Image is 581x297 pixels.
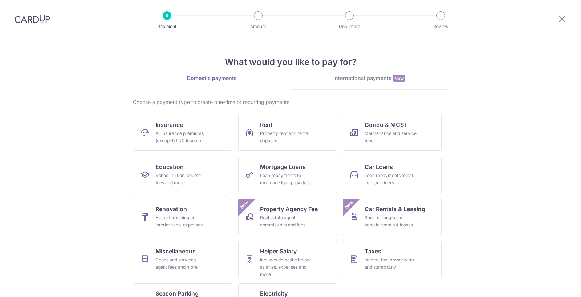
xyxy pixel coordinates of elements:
[365,172,417,186] div: Loan repayments to car loan providers
[155,172,208,186] div: School, tuition, course fees and more
[155,120,183,129] span: Insurance
[260,120,273,129] span: Rent
[238,157,337,193] a: Mortgage LoansLoan repayments to mortgage loan providers
[393,75,405,82] span: New
[260,205,318,213] span: Property Agency Fee
[134,115,232,151] a: InsuranceAll insurance premiums (except NTUC Income)
[260,130,312,144] div: Property rent and rental deposits
[239,199,251,211] span: New
[155,214,208,229] div: Home furnishing or interior reno-expenses
[134,241,232,277] a: MiscellaneousGoods and services, agent fees and more
[231,23,285,30] p: Amount
[365,214,417,229] div: Short or long‑term vehicle rentals & leases
[15,15,50,23] img: CardUp
[134,157,232,193] a: EducationSchool, tuition, course fees and more
[260,172,312,186] div: Loan repayments to mortgage loan providers
[343,241,442,277] a: TaxesIncome tax, property tax and stamp duty
[238,241,337,277] a: Helper SalaryIncludes domestic helper salaries, expenses and more
[133,99,448,106] div: Choose a payment type to create one-time or recurring payments.
[260,162,306,171] span: Mortgage Loans
[134,199,232,235] a: RenovationHome furnishing or interior reno-expenses
[414,23,468,30] p: Review
[365,162,393,171] span: Car Loans
[343,199,355,211] span: New
[238,199,337,235] a: Property Agency FeeReal estate agent commissions and feesNew
[260,247,297,256] span: Helper Salary
[133,75,290,82] div: Domestic payments
[238,115,337,151] a: RentProperty rent and rental deposits
[343,157,442,193] a: Car LoansLoan repayments to car loan providers
[155,247,196,256] span: Miscellaneous
[140,23,194,30] p: Recipient
[365,247,381,256] span: Taxes
[155,205,187,213] span: Renovation
[260,214,312,229] div: Real estate agent commissions and fees
[133,56,448,69] h4: What would you like to pay for?
[155,256,208,271] div: Goods and services, agent fees and more
[322,23,376,30] p: Document
[365,130,417,144] div: Maintenance and service fees
[155,130,208,144] div: All insurance premiums (except NTUC Income)
[290,75,448,82] div: International payments
[365,120,408,129] span: Condo & MCST
[155,162,184,171] span: Education
[365,205,425,213] span: Car Rentals & Leasing
[365,256,417,271] div: Income tax, property tax and stamp duty
[343,115,442,151] a: Condo & MCSTMaintenance and service fees
[343,199,442,235] a: Car Rentals & LeasingShort or long‑term vehicle rentals & leasesNew
[260,256,312,278] div: Includes domestic helper salaries, expenses and more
